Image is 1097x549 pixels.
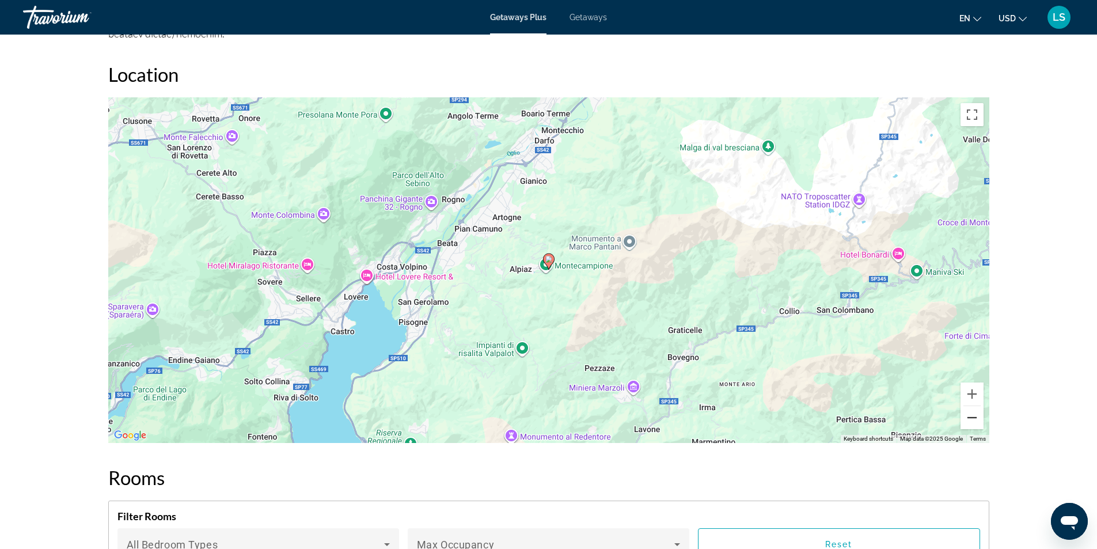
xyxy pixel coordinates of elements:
[570,13,607,22] a: Getaways
[1051,503,1088,540] iframe: Button to launch messaging window
[825,540,853,549] span: Reset
[490,13,546,22] a: Getaways Plus
[999,10,1027,26] button: Change currency
[844,435,893,443] button: Keyboard shortcuts
[999,14,1016,23] span: USD
[970,436,986,442] a: Terms (opens in new tab)
[111,428,149,443] img: Google
[1044,5,1074,29] button: User Menu
[23,2,138,32] a: Travorium
[961,103,984,126] button: Toggle fullscreen view
[959,14,970,23] span: en
[961,406,984,429] button: Zoom out
[959,10,981,26] button: Change language
[108,63,989,86] h2: Location
[111,428,149,443] a: Open this area in Google Maps (opens a new window)
[1053,12,1065,23] span: LS
[108,466,989,489] h2: Rooms
[900,436,963,442] span: Map data ©2025 Google
[117,510,980,523] h4: Filter Rooms
[961,383,984,406] button: Zoom in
